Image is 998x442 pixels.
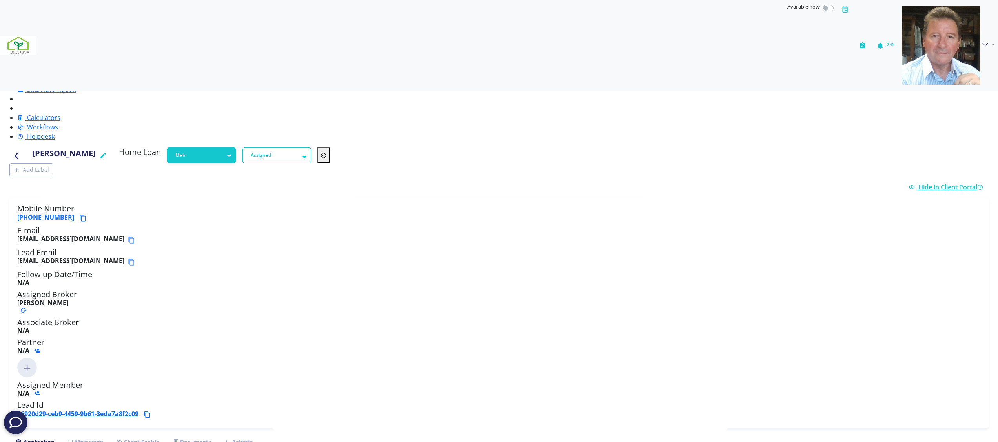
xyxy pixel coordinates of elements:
[17,226,981,245] h5: E-mail
[17,346,29,355] b: N/A
[17,400,981,419] h5: Lead Id
[902,6,980,85] img: 05ee49a5-7a20-4666-9e8c-f1b57a6951a1-637908577730117354.png
[17,132,55,141] a: Helpdesk
[27,123,58,131] span: Workflows
[918,183,985,191] span: Hide in Client Portal
[17,380,981,397] h5: Assigned Member
[17,257,124,267] b: [EMAIL_ADDRESS][DOMAIN_NAME]
[17,389,29,398] b: N/A
[167,147,236,163] button: Main
[787,3,820,10] span: Available now
[27,113,60,122] span: Calculators
[17,409,138,418] a: 16920d29-ceb9-4459-9b61-3eda7a8f2c09
[17,290,981,314] h5: Assigned Broker
[119,147,161,160] h5: Home Loan
[17,269,92,280] span: Follow up Date/Time
[17,204,981,223] h5: Mobile Number
[17,123,58,131] a: Workflows
[887,41,895,48] span: 245
[873,3,899,88] button: 245
[17,318,981,335] h5: Associate Broker
[9,163,53,176] button: Add Label
[79,213,89,223] button: Copy phone
[17,213,74,222] a: [PHONE_NUMBER]
[27,132,55,141] span: Helpdesk
[127,257,138,267] button: Copy email
[242,147,311,163] button: Assigned
[127,235,138,245] button: Copy email
[17,298,68,307] b: [PERSON_NAME]
[143,410,154,419] button: Copy lead id
[909,183,985,191] a: Hide in Client Portal
[17,113,60,122] a: Calculators
[17,278,29,287] b: N/A
[17,235,124,245] b: [EMAIL_ADDRESS][DOMAIN_NAME]
[17,358,37,377] img: Click to add new member
[17,248,981,267] h5: Lead Email
[17,85,76,94] a: SMS Automation
[32,147,96,163] h4: [PERSON_NAME]
[17,338,981,355] h5: Partner
[17,326,29,335] b: N/A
